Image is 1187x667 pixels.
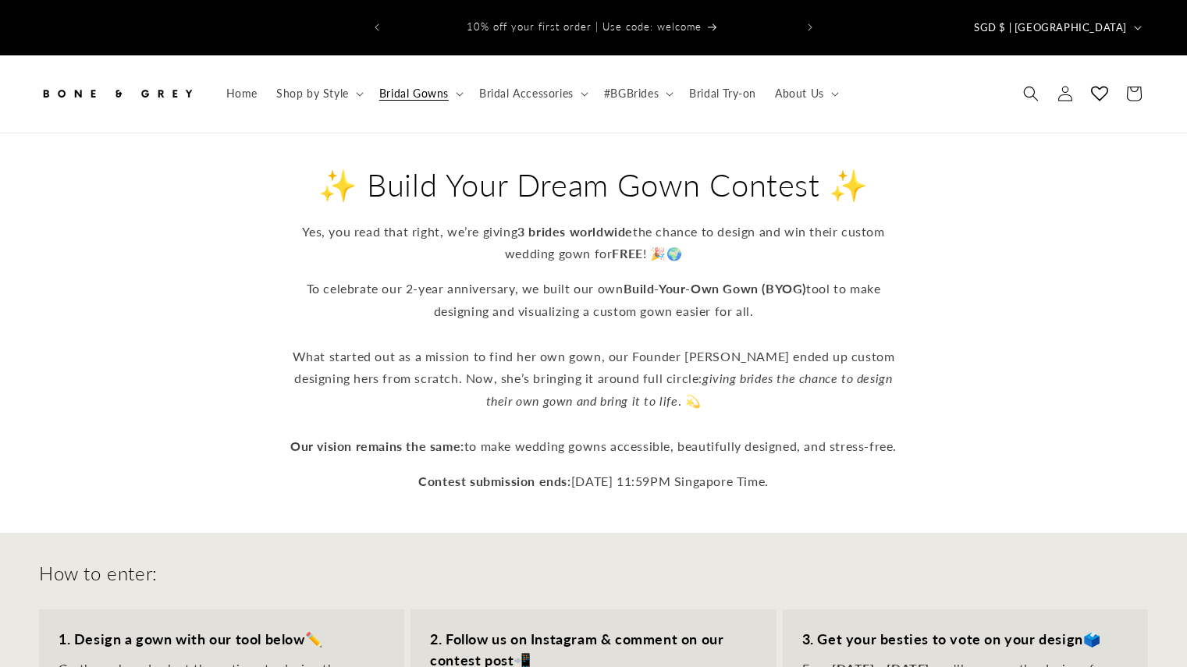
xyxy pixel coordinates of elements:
a: Bone and Grey Bridal [34,71,201,117]
button: SGD $ | [GEOGRAPHIC_DATA] [965,12,1148,42]
img: Bone and Grey Bridal [39,76,195,111]
p: Yes, you read that right, we’re giving the chance to design and win their custom wedding gown for... [290,221,898,266]
summary: #BGBrides [595,77,680,110]
summary: About Us [766,77,845,110]
span: About Us [775,87,824,101]
strong: Contest submission ends: [418,474,570,488]
strong: 3. Get your besties to vote on your design [802,630,1083,647]
button: Previous announcement [360,12,394,42]
p: [DATE] 11:59PM Singapore Time. [290,470,898,493]
summary: Search [1014,76,1048,111]
h3: 🗳️ [802,629,1128,650]
span: Home [226,87,258,101]
span: Shop by Style [276,87,349,101]
em: giving brides the chance to design their own gown and bring it to life [486,371,893,408]
strong: 1. Design a gown with our tool below [59,630,305,647]
span: Bridal Try-on [689,87,756,101]
button: Next announcement [793,12,827,42]
a: Home [217,77,267,110]
a: Bridal Try-on [680,77,766,110]
summary: Bridal Accessories [470,77,595,110]
strong: 3 brides [517,224,566,239]
strong: worldwide [570,224,633,239]
p: To celebrate our 2-year anniversary, we built our own tool to make designing and visualizing a cu... [290,278,898,457]
h2: ✨ Build Your Dream Gown Contest ✨ [290,165,898,205]
h2: How to enter: [39,561,158,585]
strong: Build-Your-Own Gown (BYOG) [624,281,807,296]
h3: ✏️ [59,629,385,650]
strong: Our vision remains the same: [290,438,464,453]
span: 10% off your first order | Use code: welcome [467,20,702,33]
span: #BGBrides [604,87,659,101]
span: SGD $ | [GEOGRAPHIC_DATA] [974,20,1127,36]
strong: FREE [612,246,642,261]
span: Bridal Gowns [379,87,449,101]
span: Bridal Accessories [479,87,574,101]
summary: Shop by Style [267,77,370,110]
summary: Bridal Gowns [370,77,470,110]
